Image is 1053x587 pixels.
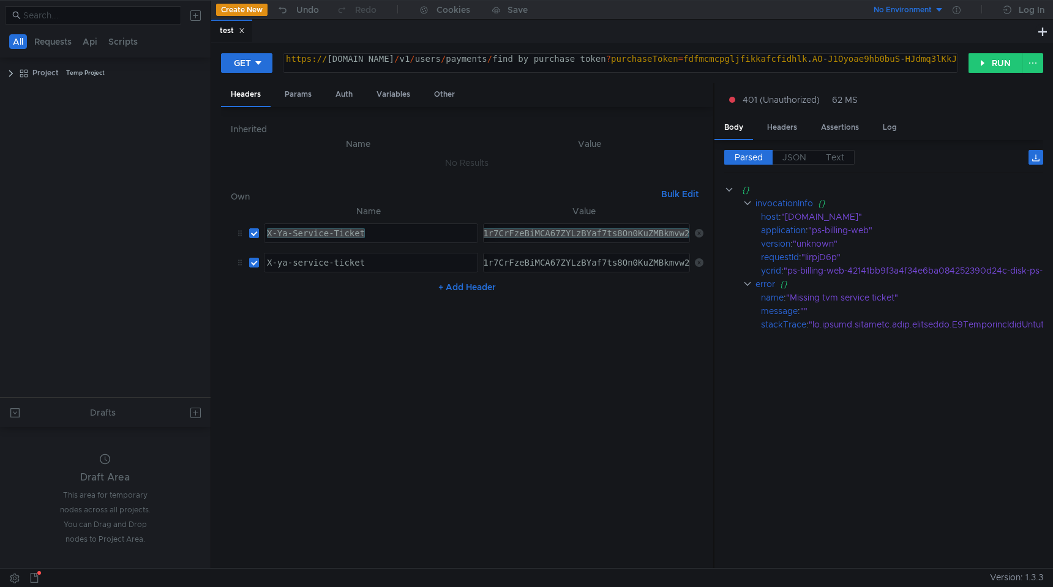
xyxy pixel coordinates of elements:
[873,116,907,139] div: Log
[234,56,251,70] div: GET
[656,187,703,201] button: Bulk Edit
[832,94,858,105] div: 62 MS
[743,93,820,107] span: 401 (Unauthorized)
[268,1,328,19] button: Undo
[275,83,321,106] div: Params
[326,83,362,106] div: Auth
[296,2,319,17] div: Undo
[761,304,798,318] div: message
[32,64,59,82] div: Project
[476,136,703,151] th: Value
[9,34,27,49] button: All
[79,34,101,49] button: Api
[31,34,75,49] button: Requests
[761,250,799,264] div: requestId
[990,569,1043,586] span: Version: 1.3.3
[216,4,268,16] button: Create New
[761,264,781,277] div: ycrid
[969,53,1023,73] button: RUN
[508,6,528,14] div: Save
[761,210,779,223] div: host
[355,2,377,17] div: Redo
[755,196,813,210] div: invocationInfo
[757,116,807,139] div: Headers
[755,277,775,291] div: error
[761,223,806,237] div: application
[23,9,174,22] input: Search...
[66,64,105,82] div: Temp Project
[437,2,470,17] div: Cookies
[367,83,420,106] div: Variables
[328,1,385,19] button: Redo
[782,152,806,163] span: JSON
[761,291,784,304] div: name
[433,280,501,294] button: + Add Header
[90,405,116,420] div: Drafts
[259,204,478,219] th: Name
[478,204,690,219] th: Value
[735,152,763,163] span: Parsed
[1019,2,1044,17] div: Log In
[874,4,932,16] div: No Environment
[761,237,790,250] div: version
[445,157,489,168] nz-embed-empty: No Results
[221,53,272,73] button: GET
[826,152,844,163] span: Text
[241,136,476,151] th: Name
[424,83,465,106] div: Other
[105,34,141,49] button: Scripts
[761,318,806,331] div: stackTrace
[231,189,656,204] h6: Own
[220,24,245,37] div: test
[811,116,869,139] div: Assertions
[221,83,271,107] div: Headers
[231,122,703,136] h6: Inherited
[714,116,753,140] div: Body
